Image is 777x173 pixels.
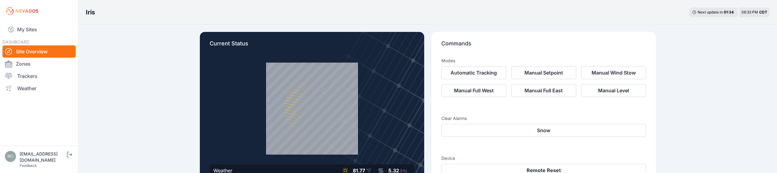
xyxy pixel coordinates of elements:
h3: Modes [441,58,455,64]
h3: Device [441,155,646,161]
span: DASHBOARD [2,39,29,44]
nav: Breadcrumb [86,4,95,20]
span: Next update in [698,10,723,14]
img: rono@prim.com [5,151,16,162]
h3: Clear Alarms [441,115,646,121]
h3: Iris [86,8,95,17]
div: [EMAIL_ADDRESS][DOMAIN_NAME] [20,151,66,163]
p: Current Status [210,39,414,53]
button: Manual Setpoint [511,66,576,79]
button: Manual Level [581,84,646,97]
button: Snow [441,124,646,137]
a: Weather [2,82,76,94]
a: Feedback [20,163,37,168]
span: CDT [759,10,767,14]
div: 01 : 34 [724,10,735,15]
button: Manual Wind Stow [581,66,646,79]
button: Manual Full East [511,84,576,97]
a: Site Overview [2,45,76,58]
a: Zones [2,58,76,70]
a: My Sites [2,22,76,37]
img: Nevados [5,6,39,16]
button: Automatic Tracking [441,66,506,79]
button: Manual Full West [441,84,506,97]
span: 06:33 PM [741,10,758,14]
a: Trackers [2,70,76,82]
p: Commands [441,39,646,53]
